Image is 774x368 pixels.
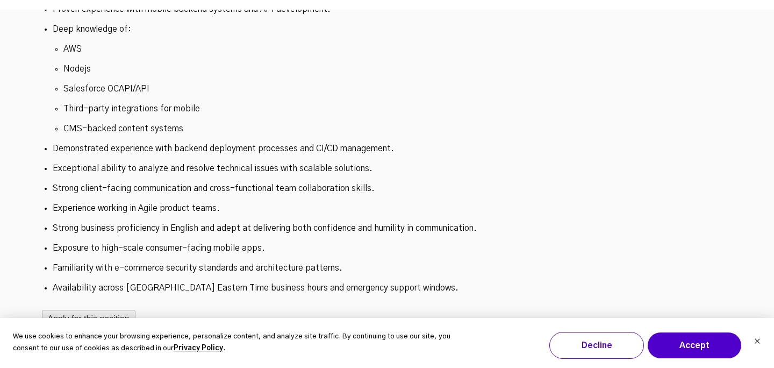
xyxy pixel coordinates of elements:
[647,332,742,359] button: Accept
[53,263,722,274] p: Familiarity with e-commerce security standards and architecture patterns.
[53,243,722,254] p: Exposure to high-scale consumer-facing mobile apps.
[13,331,451,356] p: We use cookies to enhance your browsing experience, personalize content, and analyze site traffic...
[53,282,722,294] p: Availability across [GEOGRAPHIC_DATA] Eastern Time business hours and emergency support windows.
[754,337,761,348] button: Dismiss cookie banner
[53,203,722,214] p: Experience working in Agile product teams.
[53,183,722,194] p: Strong client-facing communication and cross-functional team collaboration skills.
[53,223,722,234] p: Strong business proficiency in English and adept at delivering both confidence and humility in co...
[174,343,223,355] a: Privacy Policy
[549,332,644,359] button: Decline
[53,143,722,154] p: Demonstrated experience with backend deployment processes and CI/CD management.
[53,24,722,35] p: Deep knowledge of:
[63,83,711,95] p: Salesforce OCAPI/API
[63,123,711,135] p: CMS-backed content systems
[63,103,711,115] p: Third-party integrations for mobile
[53,163,722,174] p: Exceptional ability to analyze and resolve technical issues with scalable solutions.
[63,44,711,55] p: AWS
[63,63,711,75] p: Nodejs
[42,310,135,328] button: Apply for this position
